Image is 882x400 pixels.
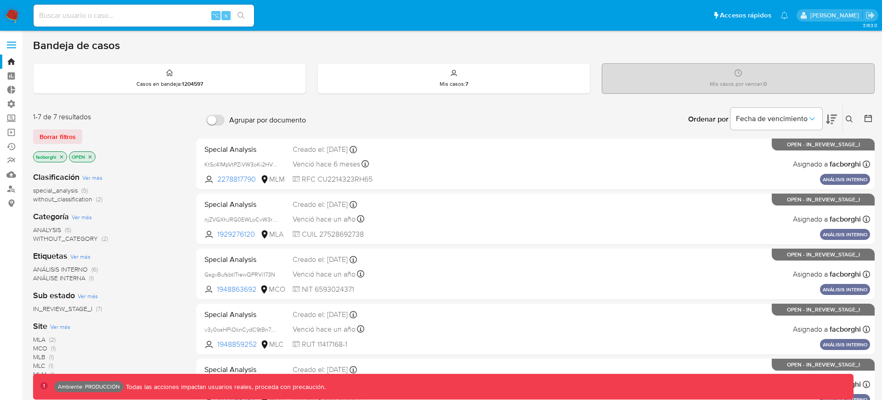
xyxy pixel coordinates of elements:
p: Ambiente: PRODUCCIÓN [58,385,120,389]
a: Notificaciones [780,11,788,19]
p: Todas las acciones impactan usuarios reales, proceda con precaución. [124,383,326,391]
a: Salir [865,11,875,20]
input: Buscar usuario o caso... [34,10,254,22]
p: facundoagustin.borghi@mercadolibre.com [810,11,862,20]
span: Accesos rápidos [720,11,771,20]
button: search-icon [232,9,250,22]
span: s [225,11,227,20]
span: ⌥ [212,11,219,20]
